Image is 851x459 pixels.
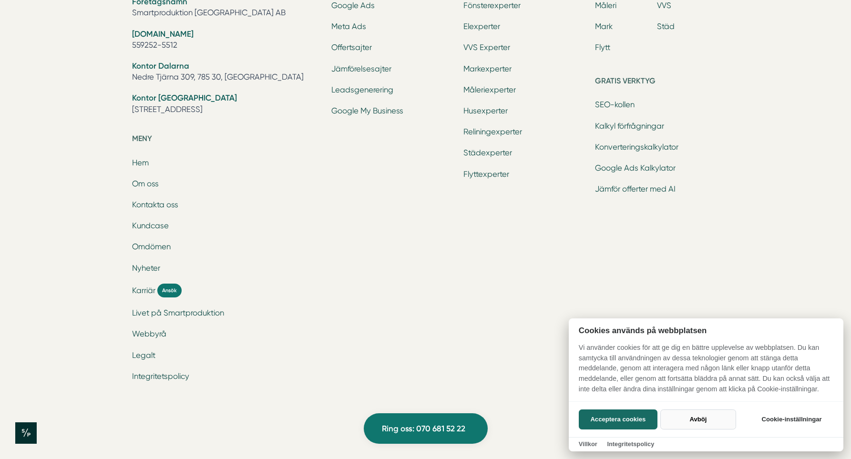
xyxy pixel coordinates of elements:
h2: Cookies används på webbplatsen [569,326,843,335]
a: Villkor [579,440,597,448]
button: Avböj [660,409,736,429]
button: Acceptera cookies [579,409,657,429]
a: Integritetspolicy [607,440,654,448]
button: Cookie-inställningar [750,409,833,429]
p: Vi använder cookies för att ge dig en bättre upplevelse av webbplatsen. Du kan samtycka till anvä... [569,343,843,401]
